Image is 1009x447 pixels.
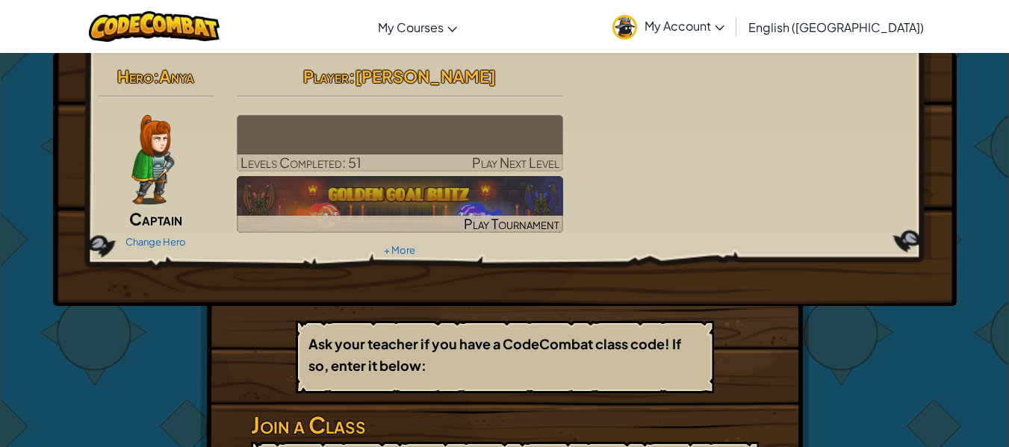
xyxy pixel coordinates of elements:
[464,215,559,232] span: Play Tournament
[612,15,637,40] img: avatar
[159,66,194,87] span: Anya
[153,66,159,87] span: :
[308,335,681,374] b: Ask your teacher if you have a CodeCombat class code! If so, enter it below:
[384,244,415,256] a: + More
[237,176,563,233] img: Golden Goal
[237,115,563,172] a: Play Next Level
[741,7,931,47] a: English ([GEOGRAPHIC_DATA])
[240,154,361,171] span: Levels Completed: 51
[129,208,182,229] span: Captain
[89,11,220,42] img: CodeCombat logo
[251,408,759,442] h3: Join a Class
[748,19,924,35] span: English ([GEOGRAPHIC_DATA])
[355,66,496,87] span: [PERSON_NAME]
[131,115,174,204] img: captain-pose.png
[378,19,444,35] span: My Courses
[117,66,153,87] span: Hero
[645,18,724,34] span: My Account
[605,3,732,50] a: My Account
[303,66,349,87] span: Player
[370,7,465,47] a: My Courses
[349,66,355,87] span: :
[237,176,563,233] a: Play Tournament
[125,236,186,248] a: Change Hero
[472,154,559,171] span: Play Next Level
